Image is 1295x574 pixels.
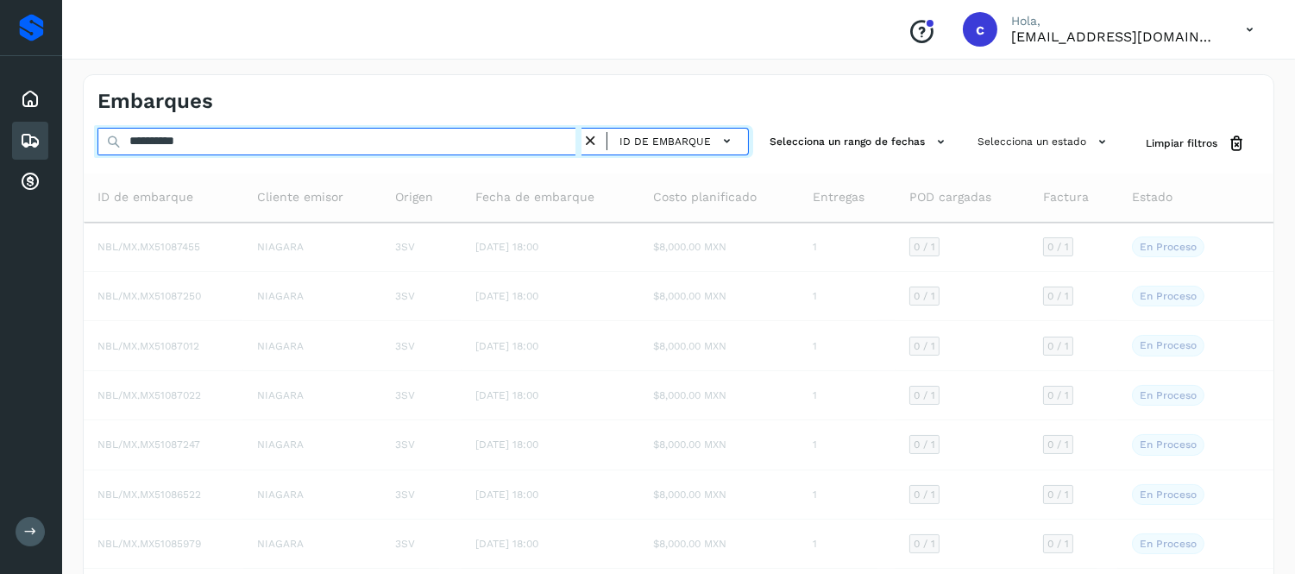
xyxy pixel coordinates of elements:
span: 0 / 1 [914,242,935,252]
p: En proceso [1140,389,1197,401]
span: NBL/MX.MX51087022 [97,389,201,401]
td: 1 [799,420,896,470]
td: $8,000.00 MXN [639,420,799,470]
span: 0 / 1 [1047,439,1069,450]
td: NIAGARA [243,420,382,470]
td: 3SV [381,470,461,520]
td: NIAGARA [243,223,382,272]
p: En proceso [1140,290,1197,302]
td: 3SV [381,272,461,321]
td: NIAGARA [243,272,382,321]
span: 0 / 1 [914,489,935,500]
td: 1 [799,321,896,370]
span: Origen [395,188,433,206]
td: 1 [799,470,896,520]
span: Costo planificado [653,188,757,206]
span: 0 / 1 [1047,291,1069,301]
td: NIAGARA [243,470,382,520]
span: NBL/MX.MX51086522 [97,489,201,501]
td: 3SV [381,371,461,420]
span: NBL/MX.MX51087012 [97,340,199,352]
span: ID de embarque [97,188,193,206]
span: 0 / 1 [1047,341,1069,351]
h4: Embarques [97,89,213,114]
p: En proceso [1140,438,1197,451]
span: POD cargadas [909,188,991,206]
td: $8,000.00 MXN [639,520,799,569]
span: 0 / 1 [914,439,935,450]
p: cobranza@tms.com.mx [1011,28,1218,45]
p: En proceso [1140,339,1197,351]
span: 0 / 1 [1047,242,1069,252]
td: 3SV [381,520,461,569]
td: $8,000.00 MXN [639,272,799,321]
button: Selecciona un rango de fechas [763,128,957,156]
span: Estado [1132,188,1172,206]
p: Hola, [1011,14,1218,28]
td: $8,000.00 MXN [639,321,799,370]
span: Factura [1043,188,1089,206]
td: NIAGARA [243,321,382,370]
td: 1 [799,223,896,272]
span: NBL/MX.MX51087250 [97,290,201,302]
span: 0 / 1 [1047,390,1069,401]
td: 1 [799,272,896,321]
td: $8,000.00 MXN [639,223,799,272]
span: [DATE] 18:00 [475,241,538,253]
td: NIAGARA [243,520,382,569]
span: 0 / 1 [1047,489,1069,500]
td: 1 [799,371,896,420]
span: Entregas [813,188,864,206]
span: Fecha de embarque [475,188,594,206]
span: 0 / 1 [914,390,935,401]
span: [DATE] 18:00 [475,489,538,501]
div: Embarques [12,122,48,160]
div: Cuentas por cobrar [12,163,48,201]
span: ID de embarque [619,134,711,149]
span: Cliente emisor [257,188,343,206]
td: 3SV [381,223,461,272]
td: 3SV [381,420,461,470]
span: 0 / 1 [1047,539,1069,549]
span: [DATE] 18:00 [475,340,538,352]
span: [DATE] 18:00 [475,538,538,550]
span: Limpiar filtros [1146,136,1217,151]
span: 0 / 1 [914,341,935,351]
span: 0 / 1 [914,291,935,301]
span: 0 / 1 [914,539,935,549]
td: $8,000.00 MXN [639,371,799,420]
td: 3SV [381,321,461,370]
span: NBL/MX.MX51087455 [97,241,200,253]
button: Limpiar filtros [1132,128,1260,160]
span: NBL/MX.MX51085979 [97,538,201,550]
p: En proceso [1140,489,1197,501]
td: $8,000.00 MXN [639,470,799,520]
p: En proceso [1140,241,1197,253]
p: En proceso [1140,538,1197,550]
span: [DATE] 18:00 [475,389,538,401]
button: ID de embarque [614,129,741,154]
div: Inicio [12,80,48,118]
span: NBL/MX.MX51087247 [97,438,200,451]
span: [DATE] 18:00 [475,290,538,302]
td: 1 [799,520,896,569]
td: NIAGARA [243,371,382,420]
span: [DATE] 18:00 [475,438,538,451]
button: Selecciona un estado [971,128,1118,156]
